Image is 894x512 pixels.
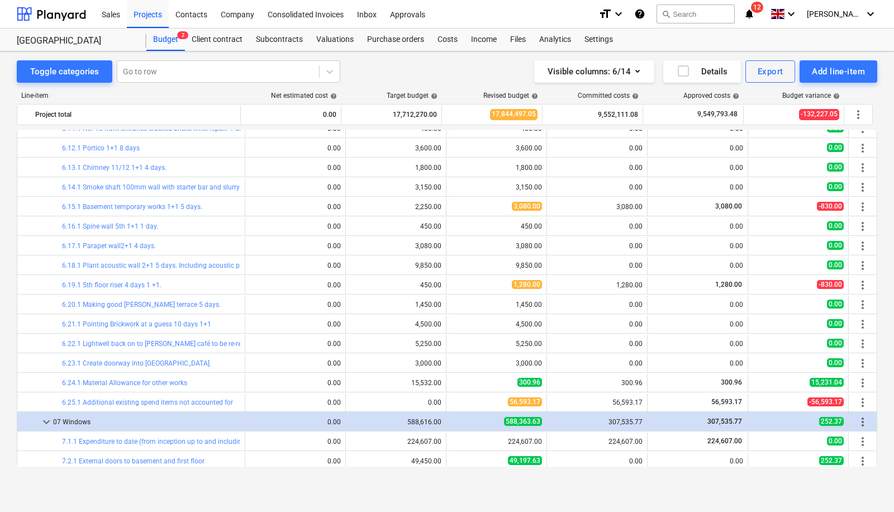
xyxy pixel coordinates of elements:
[512,280,542,289] span: 1,280.00
[451,222,542,230] div: 450.00
[838,458,894,512] iframe: Chat Widget
[40,415,53,429] span: keyboard_arrow_down
[62,359,211,367] a: 6.23.1 Create doorway into [GEOGRAPHIC_DATA].
[250,203,341,211] div: 0.00
[451,144,542,152] div: 3,600.00
[346,106,437,124] div: 17,712,270.00
[185,29,249,51] div: Client contract
[800,60,877,83] button: Add line-item
[548,64,641,79] div: Visible columns : 6/14
[652,242,743,250] div: 0.00
[310,29,360,51] a: Valuations
[53,413,240,431] div: 07 Windows
[856,376,869,390] span: More actions
[62,281,161,289] a: 6.19.1 5th floor riser 4 days 1 +1.
[451,320,542,328] div: 4,500.00
[532,29,578,51] a: Analytics
[827,182,844,191] span: 0.00
[62,457,205,465] a: 7.2.1 External doors to basement and first floor
[827,260,844,269] span: 0.00
[250,320,341,328] div: 0.00
[856,435,869,448] span: More actions
[250,418,341,426] div: 0.00
[856,298,869,311] span: More actions
[827,241,844,250] span: 0.00
[271,92,337,99] div: Net estimated cost
[360,29,431,51] a: Purchase orders
[245,106,336,124] div: 0.00
[62,320,211,328] a: 6.21.1 Pointing Brickwork at a guess 10 days 1+1
[720,378,743,386] span: 300.96
[551,418,643,426] div: 307,535.77
[652,320,743,328] div: 0.00
[551,222,643,230] div: 0.00
[856,317,869,331] span: More actions
[451,359,542,367] div: 3,000.00
[677,64,727,79] div: Details
[751,2,763,13] span: 12
[551,457,643,465] div: 0.00
[706,418,743,425] span: 307,535.77
[350,418,441,426] div: 588,616.00
[663,60,741,83] button: Details
[714,202,743,210] span: 3,080.00
[547,106,638,124] div: 9,552,111.08
[706,437,743,445] span: 224,607.00
[62,183,312,191] a: 6.14.1 Smoke shaft 100mm wall with starter bar and slurry for air tight 1+1 7 days.
[451,438,542,445] div: 224,607.00
[508,397,542,406] span: 56,593.17
[490,109,538,120] span: 17,844,497.05
[250,262,341,269] div: 0.00
[62,340,262,348] a: 6.22.1 Lightwell back on to [PERSON_NAME] café to be re-rendered
[17,60,112,83] button: Toggle categories
[350,222,441,230] div: 450.00
[652,457,743,465] div: 0.00
[350,144,441,152] div: 3,600.00
[856,454,869,468] span: More actions
[504,417,542,426] span: 588,363.63
[551,399,643,406] div: 56,593.17
[683,92,739,99] div: Approved costs
[856,239,869,253] span: More actions
[551,281,643,289] div: 1,280.00
[551,379,643,387] div: 300.96
[819,417,844,426] span: 252.37
[17,35,133,47] div: [GEOGRAPHIC_DATA]
[17,92,241,99] div: Line-item
[387,92,438,99] div: Target budget
[250,144,341,152] div: 0.00
[250,222,341,230] div: 0.00
[503,29,532,51] div: Files
[350,262,441,269] div: 9,850.00
[451,340,542,348] div: 5,250.00
[856,337,869,350] span: More actions
[551,340,643,348] div: 0.00
[328,93,337,99] span: help
[350,281,441,289] div: 450.00
[784,7,798,21] i: keyboard_arrow_down
[250,340,341,348] div: 0.00
[856,415,869,429] span: More actions
[696,110,739,119] span: 9,549,793.48
[350,438,441,445] div: 224,607.00
[551,144,643,152] div: 0.00
[652,359,743,367] div: 0.00
[856,161,869,174] span: More actions
[827,221,844,230] span: 0.00
[652,144,743,152] div: 0.00
[30,64,99,79] div: Toggle categories
[464,29,503,51] div: Income
[512,202,542,211] span: 3,080.00
[551,183,643,191] div: 0.00
[177,31,188,39] span: 2
[451,183,542,191] div: 3,150.00
[819,456,844,465] span: 252.37
[812,64,865,79] div: Add line-item
[250,379,341,387] div: 0.00
[517,378,542,387] span: 300.96
[799,109,839,120] span: -132,227.05
[551,242,643,250] div: 0.00
[551,359,643,367] div: 0.00
[856,396,869,409] span: More actions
